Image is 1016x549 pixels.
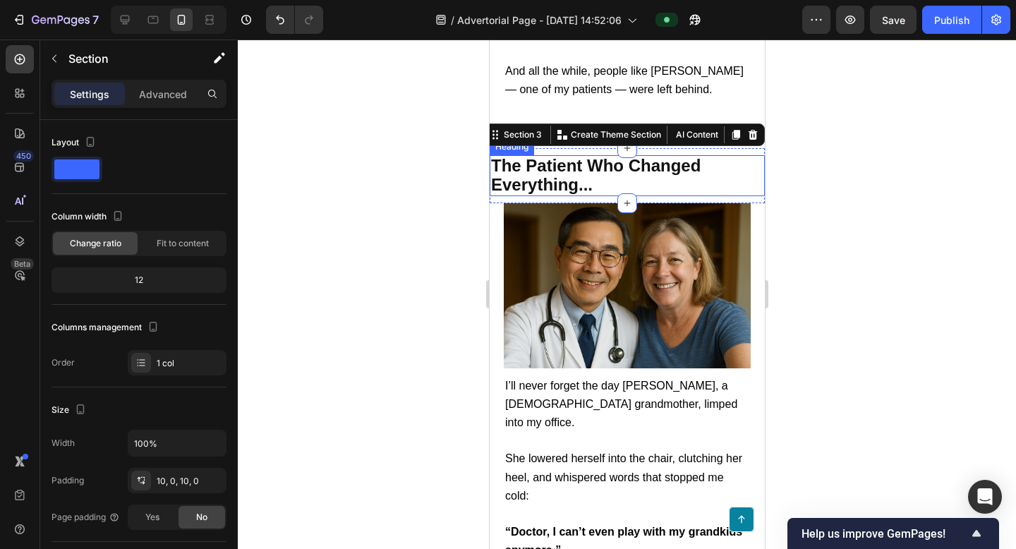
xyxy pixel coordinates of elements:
[11,258,34,270] div: Beta
[802,527,968,541] span: Help us improve GemPages!
[934,13,969,28] div: Publish
[457,13,622,28] span: Advertorial Page - [DATE] 14:52:06
[52,318,162,337] div: Columns management
[968,480,1002,514] div: Open Intercom Messenger
[52,511,120,524] div: Page padding
[128,430,226,456] input: Auto
[68,50,184,67] p: Section
[52,207,126,227] div: Column width
[52,356,75,369] div: Order
[922,6,981,34] button: Publish
[52,401,89,420] div: Size
[139,87,187,102] p: Advanced
[157,237,209,250] span: Fit to content
[145,511,159,524] span: Yes
[70,87,109,102] p: Settings
[870,6,917,34] button: Save
[157,475,223,488] div: 10, 0, 10, 0
[52,133,99,152] div: Layout
[802,525,985,542] button: Show survey - Help us improve GemPages!
[451,13,454,28] span: /
[92,11,99,28] p: 7
[266,6,323,34] div: Undo/Redo
[54,270,224,290] div: 12
[52,437,75,450] div: Width
[13,150,34,162] div: 450
[196,511,207,524] span: No
[157,357,223,370] div: 1 col
[6,6,105,34] button: 7
[490,40,765,549] iframe: Design area
[52,474,84,487] div: Padding
[882,14,905,26] span: Save
[70,237,121,250] span: Change ratio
